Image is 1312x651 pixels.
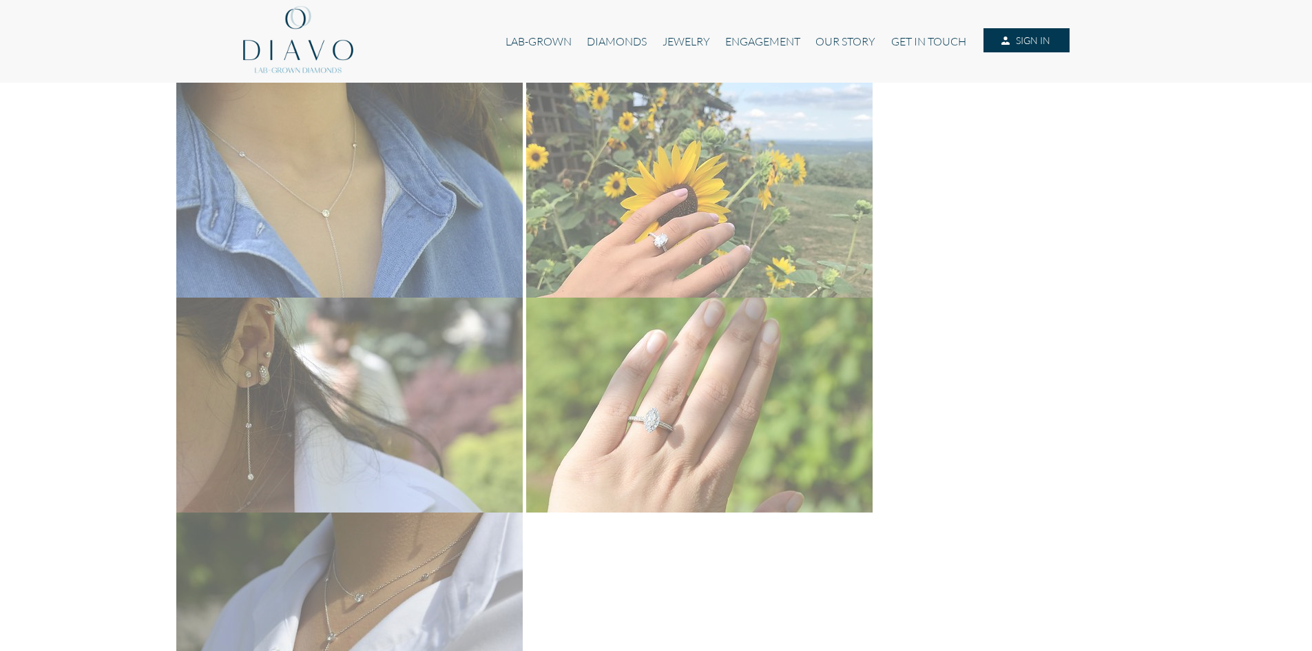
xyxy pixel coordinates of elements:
img: Diavo Lab-grown diamond earrings [176,298,523,513]
a: ENGAGEMENT [718,28,808,54]
a: DIAMONDS [579,28,654,54]
img: Diavo Lab-grown diamond ring [526,83,873,298]
a: GET IN TOUCH [884,28,974,54]
img: Diavo Lab-grown diamond Ring [526,298,873,513]
a: SIGN IN [983,28,1069,53]
a: JEWELRY [654,28,717,54]
a: OUR STORY [808,28,883,54]
img: Diavo Lab-grown diamond necklace [176,83,523,298]
a: LAB-GROWN [498,28,579,54]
